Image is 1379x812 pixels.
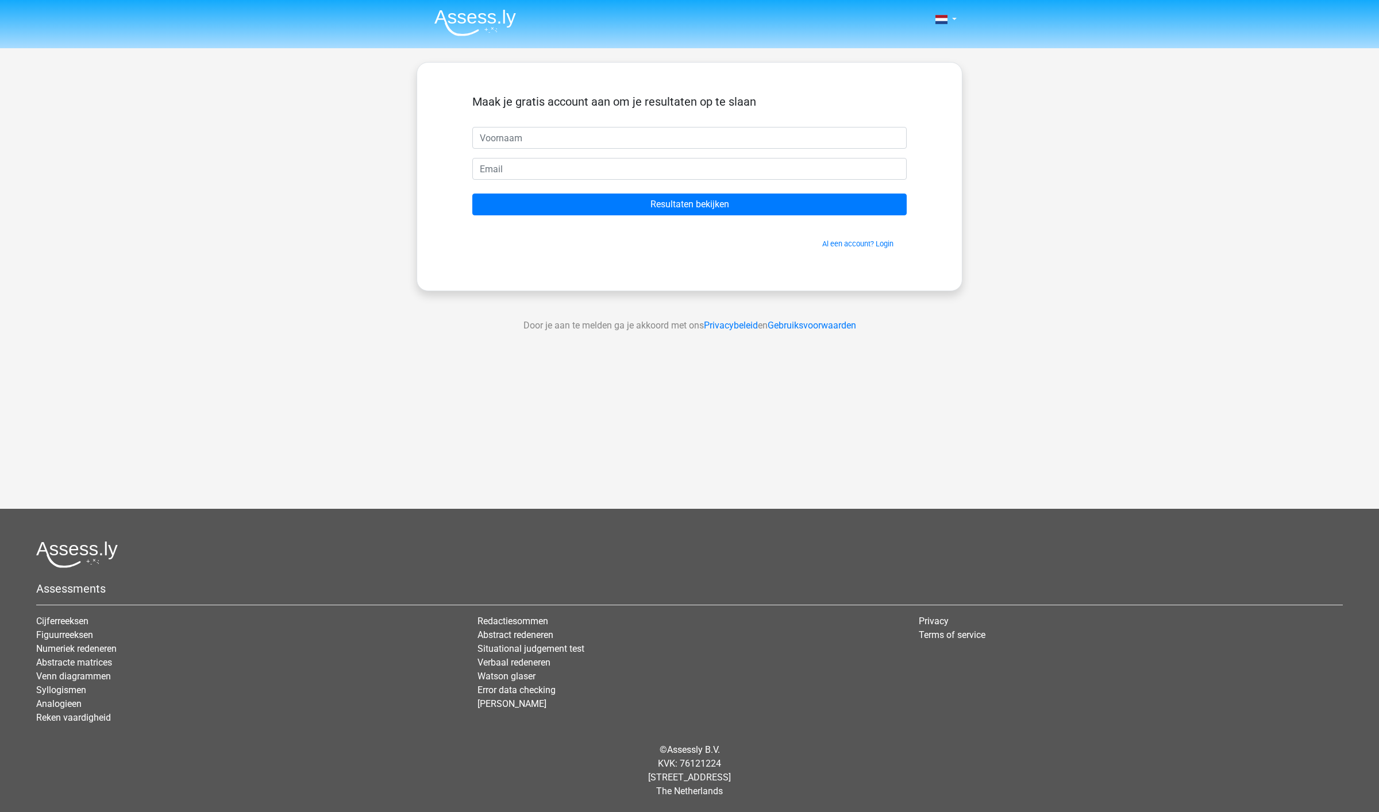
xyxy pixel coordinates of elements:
[472,194,907,215] input: Resultaten bekijken
[477,616,548,627] a: Redactiesommen
[36,698,82,709] a: Analogieen
[36,685,86,695] a: Syllogismen
[667,744,720,755] a: Assessly B.V.
[36,629,93,640] a: Figuurreeksen
[434,9,516,36] img: Assessly
[768,320,856,331] a: Gebruiksvoorwaarden
[472,127,907,149] input: Voornaam
[36,712,111,723] a: Reken vaardigheid
[919,629,985,640] a: Terms of service
[36,582,1343,596] h5: Assessments
[36,616,88,627] a: Cijferreeksen
[28,734,1351,807] div: © KVK: 76121224 [STREET_ADDRESS] The Netherlands
[822,239,893,248] a: Al een account? Login
[477,657,550,668] a: Verbaal redeneren
[477,643,584,654] a: Situational judgement test
[477,671,536,682] a: Watson glaser
[472,158,907,180] input: Email
[36,541,118,568] img: Assessly logo
[704,320,758,331] a: Privacybeleid
[36,671,111,682] a: Venn diagrammen
[36,643,117,654] a: Numeriek redeneren
[36,657,112,668] a: Abstracte matrices
[477,629,553,640] a: Abstract redeneren
[919,616,949,627] a: Privacy
[472,95,907,109] h5: Maak je gratis account aan om je resultaten op te slaan
[477,698,546,709] a: [PERSON_NAME]
[477,685,556,695] a: Error data checking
